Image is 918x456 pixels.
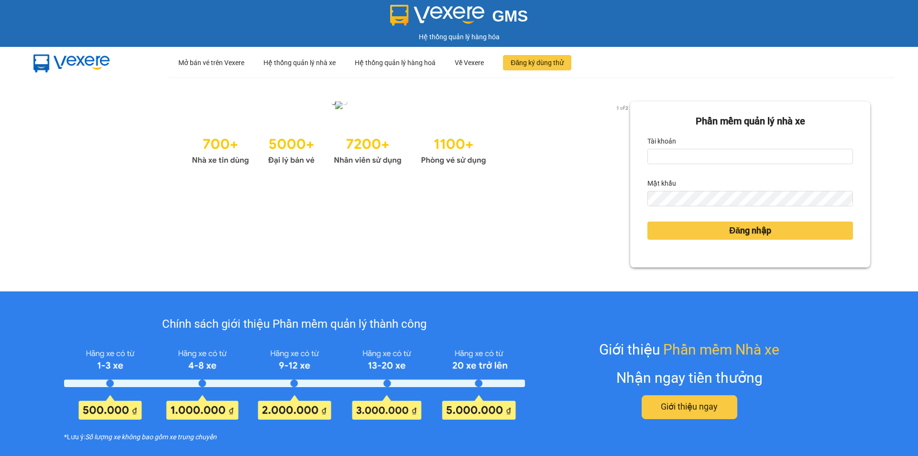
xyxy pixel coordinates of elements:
[455,47,484,78] div: Về Vexere
[2,32,916,42] div: Hệ thống quản lý hàng hóa
[331,100,335,104] li: slide item 1
[617,101,630,112] button: next slide / item
[642,395,737,419] button: Giới thiệu ngay
[85,432,217,442] i: Số lượng xe không bao gồm xe trung chuyển
[647,149,853,164] input: Tài khoản
[661,400,718,413] span: Giới thiệu ngay
[647,133,676,149] label: Tài khoản
[492,7,528,25] span: GMS
[192,131,486,167] img: Statistics.png
[48,101,61,112] button: previous slide / item
[178,47,244,78] div: Mở bán vé trên Vexere
[503,55,571,70] button: Đăng ký dùng thử
[729,224,771,237] span: Đăng nhập
[390,5,485,26] img: logo 2
[599,338,779,361] div: Giới thiệu
[647,176,676,191] label: Mật khẩu
[64,345,525,419] img: policy-intruduce-detail.png
[24,47,120,78] img: mbUUG5Q.png
[647,114,853,129] div: Phần mềm quản lý nhà xe
[613,101,630,114] p: 1 of 2
[647,191,853,206] input: Mật khẩu
[616,367,763,389] div: Nhận ngay tiền thưởng
[343,100,347,104] li: slide item 2
[647,222,853,240] button: Đăng nhập
[355,47,436,78] div: Hệ thống quản lý hàng hoá
[64,315,525,334] div: Chính sách giới thiệu Phần mềm quản lý thành công
[663,338,779,361] span: Phần mềm Nhà xe
[263,47,336,78] div: Hệ thống quản lý nhà xe
[390,14,528,22] a: GMS
[64,432,525,442] div: *Lưu ý:
[511,57,564,68] span: Đăng ký dùng thử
